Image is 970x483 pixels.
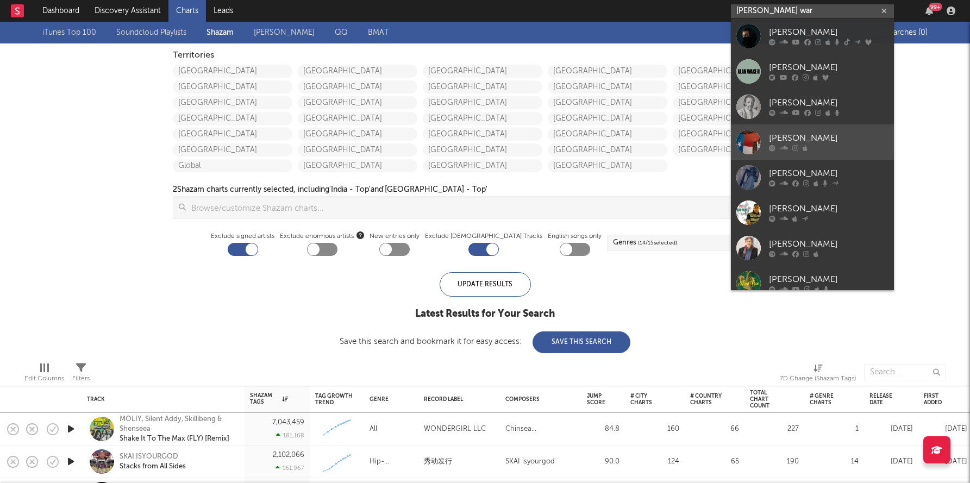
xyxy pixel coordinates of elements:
a: [GEOGRAPHIC_DATA] [673,128,792,141]
a: [GEOGRAPHIC_DATA] [423,65,542,78]
div: # City Charts [630,393,663,406]
div: 7,043,459 [272,419,304,426]
a: [GEOGRAPHIC_DATA] [423,128,542,141]
div: Stacks from All Sides [120,462,186,472]
a: BMAT [368,26,389,39]
div: All [370,423,377,436]
a: [PERSON_NAME] [731,54,894,89]
div: Update Results [440,272,531,297]
div: # Genre Charts [810,393,842,406]
a: [PERSON_NAME] [731,160,894,195]
div: Chinsea [PERSON_NAME], [PERSON_NAME] Ama [PERSON_NAME] [PERSON_NAME], [PERSON_NAME] [505,423,576,436]
a: [GEOGRAPHIC_DATA] [173,65,292,78]
a: QQ [335,26,348,39]
div: Record Label [424,396,489,403]
a: [PERSON_NAME] [731,89,894,124]
a: [GEOGRAPHIC_DATA] [173,128,292,141]
input: Browse/customize Shazam charts... [186,197,797,218]
input: Search... [864,364,946,380]
div: Edit Columns [24,372,64,385]
a: [GEOGRAPHIC_DATA] [673,112,792,125]
a: [GEOGRAPHIC_DATA] [548,65,667,78]
a: Global [173,159,292,172]
div: 124 [630,455,679,468]
div: 90.0 [587,455,619,468]
div: 2,102,066 [273,451,304,459]
div: MOLIY, Silent Addy, Skillibeng & Shenseea [120,415,236,434]
div: Total Chart Count [750,390,783,409]
a: [GEOGRAPHIC_DATA] [548,128,667,141]
div: [PERSON_NAME] [769,132,888,145]
div: 2 Shazam charts currently selected, including 'India - Top' and '[GEOGRAPHIC_DATA] - Top' [173,183,487,196]
div: Tag Growth Trend [315,393,353,406]
div: [PERSON_NAME] [769,203,888,216]
div: 7D Change (Shazam Tags) [780,359,856,390]
div: 161,967 [276,465,304,472]
label: Exclude signed artists [211,230,274,243]
div: 66 [690,423,739,436]
a: [GEOGRAPHIC_DATA] [173,143,292,156]
div: 84.8 [587,423,619,436]
button: Save This Search [533,331,630,353]
a: [GEOGRAPHIC_DATA] [548,80,667,93]
a: [PERSON_NAME] [731,124,894,160]
div: 65 [690,455,739,468]
div: 14 [810,455,859,468]
a: [GEOGRAPHIC_DATA] [423,80,542,93]
div: Filters [72,359,90,390]
div: Composers [505,396,571,403]
button: 99+ [925,7,933,15]
div: # Country Charts [690,393,723,406]
a: [GEOGRAPHIC_DATA] [298,112,417,125]
div: Hip-Hop/Rap [370,455,413,468]
div: WONDERGIRL LLC [424,423,486,436]
a: [GEOGRAPHIC_DATA] [548,159,667,172]
div: 99 + [929,3,942,11]
div: [DATE] [869,423,913,436]
a: [GEOGRAPHIC_DATA] [173,96,292,109]
a: [GEOGRAPHIC_DATA] [548,96,667,109]
span: Exclude enormous artists [280,230,364,243]
div: [DATE] [869,455,913,468]
a: [PERSON_NAME] [254,26,315,39]
div: SKAI ISYOURGOD [120,452,186,462]
div: Latest Results for Your Search [340,308,630,321]
a: [GEOGRAPHIC_DATA] [173,80,292,93]
a: [GEOGRAPHIC_DATA] [298,143,417,156]
input: Search for artists [731,4,894,18]
a: SKAI ISYOURGODStacks from All Sides [120,452,186,472]
a: [GEOGRAPHIC_DATA] [298,65,417,78]
button: Exclude enormous artists [356,230,364,240]
a: [GEOGRAPHIC_DATA] [298,96,417,109]
div: Edit Columns [24,359,64,390]
a: [GEOGRAPHIC_DATA] [548,143,667,156]
span: Saved Searches [862,29,928,36]
div: Territories [173,49,798,62]
div: Track [87,396,234,403]
div: Genres [613,236,677,249]
div: Release Date [869,393,897,406]
div: SKAI isyourgod [505,455,555,468]
div: Jump Score [587,393,605,406]
div: 秀动发行 [424,455,452,468]
a: [GEOGRAPHIC_DATA] [298,159,417,172]
div: [PERSON_NAME] [769,238,888,251]
div: 181,168 [276,432,304,439]
div: [PERSON_NAME] [769,26,888,39]
a: [GEOGRAPHIC_DATA] [423,143,542,156]
a: [GEOGRAPHIC_DATA] [423,96,542,109]
label: English songs only [548,230,602,243]
a: [GEOGRAPHIC_DATA] [673,96,792,109]
a: [PERSON_NAME] [731,230,894,266]
a: [PERSON_NAME] [731,18,894,54]
div: [DATE] [924,423,967,436]
a: [GEOGRAPHIC_DATA] [423,112,542,125]
span: ( 0 ) [918,29,928,36]
a: [GEOGRAPHIC_DATA] [673,80,792,93]
a: Soundcloud Playlists [116,26,186,39]
label: Exclude [DEMOGRAPHIC_DATA] Tracks [425,230,542,243]
div: [PERSON_NAME] [769,273,888,286]
a: [GEOGRAPHIC_DATA] [548,112,667,125]
a: MOLIY, Silent Addy, Skillibeng & ShenseeaShake It To The Max (FLY) [Remix] [120,415,236,444]
div: 227 [750,423,799,436]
